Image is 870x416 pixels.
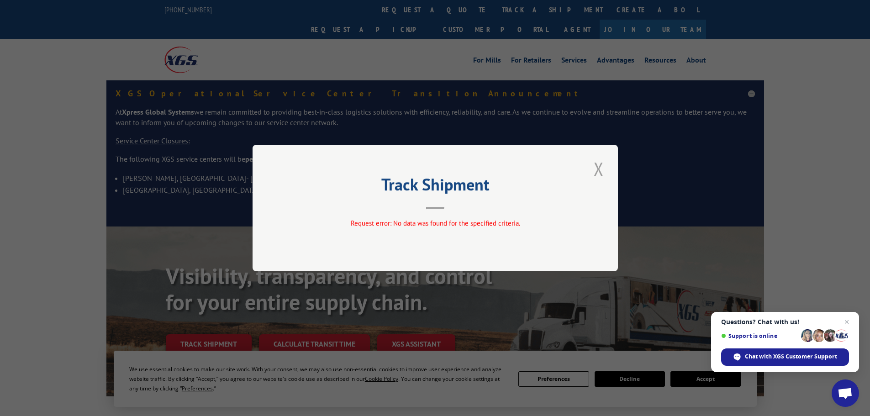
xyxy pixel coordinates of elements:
span: Chat with XGS Customer Support [745,353,837,361]
button: Close modal [591,156,606,181]
span: Questions? Chat with us! [721,318,849,326]
span: Request error: No data was found for the specified criteria. [350,219,520,227]
h2: Track Shipment [298,178,572,195]
span: Chat with XGS Customer Support [721,348,849,366]
span: Support is online [721,332,798,339]
a: Open chat [832,379,859,407]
